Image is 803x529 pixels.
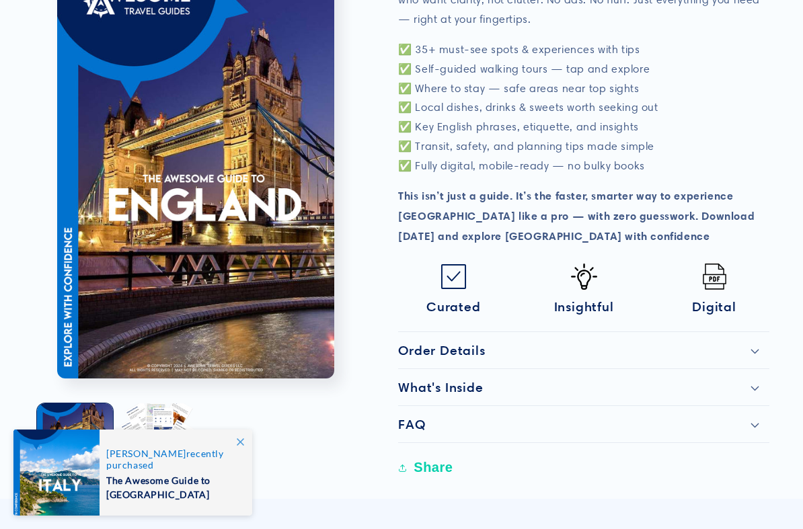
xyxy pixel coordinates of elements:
[398,406,769,442] summary: FAQ
[554,298,614,315] span: Insightful
[701,263,728,290] img: Pdf.png
[398,369,769,405] summary: What's Inside
[692,298,736,315] span: Digital
[398,453,457,483] button: Share
[398,332,769,368] summary: Order Details
[571,263,597,290] img: Idea-icon.png
[120,403,196,479] button: Load image 2 in gallery view
[106,448,238,471] span: recently purchased
[398,379,483,395] h2: What's Inside
[106,471,238,501] span: The Awesome Guide to [GEOGRAPHIC_DATA]
[106,448,186,459] span: [PERSON_NAME]
[398,189,755,243] strong: This isn’t just a guide. It’s the faster, smarter way to experience [GEOGRAPHIC_DATA] like a pro ...
[398,416,425,432] h2: FAQ
[37,403,113,479] button: Load image 1 in gallery view
[426,298,480,315] span: Curated
[398,40,769,176] p: ✅ 35+ must-see spots & experiences with tips ✅ Self-guided walking tours — tap and explore ✅ Wher...
[398,342,485,358] h2: Order Details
